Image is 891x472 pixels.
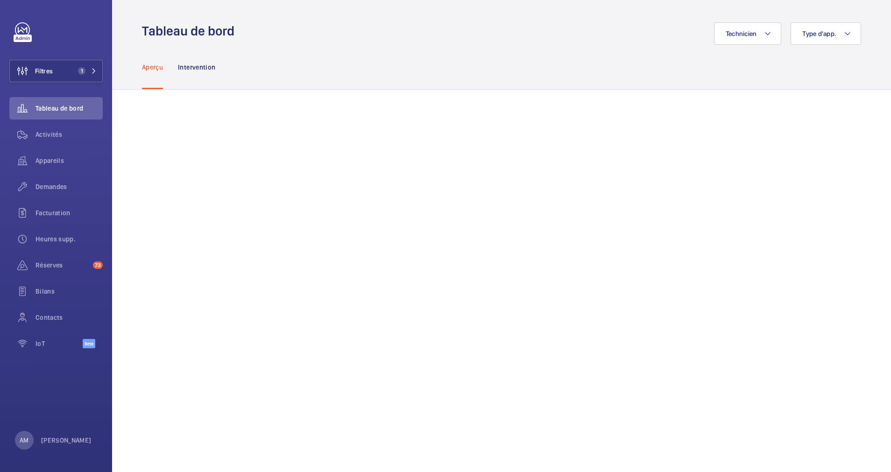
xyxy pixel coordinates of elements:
span: Facturation [35,208,103,218]
button: Type d'app. [791,22,861,45]
span: Activités [35,130,103,139]
span: Tableau de bord [35,104,103,113]
span: 1 [78,67,85,75]
span: Beta [83,339,95,348]
p: [PERSON_NAME] [41,436,92,445]
span: Bilans [35,287,103,296]
p: Intervention [178,63,215,72]
span: Filtres [35,66,53,76]
span: Heures supp. [35,234,103,244]
span: IoT [35,339,83,348]
span: Type d'app. [802,30,836,37]
p: AM [20,436,28,445]
button: Filtres1 [9,60,103,82]
p: Aperçu [142,63,163,72]
span: Appareils [35,156,103,165]
span: Technicien [726,30,757,37]
span: 73 [93,261,103,269]
button: Technicien [714,22,782,45]
span: Demandes [35,182,103,191]
span: Réserves [35,261,89,270]
span: Contacts [35,313,103,322]
h1: Tableau de bord [142,22,240,40]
